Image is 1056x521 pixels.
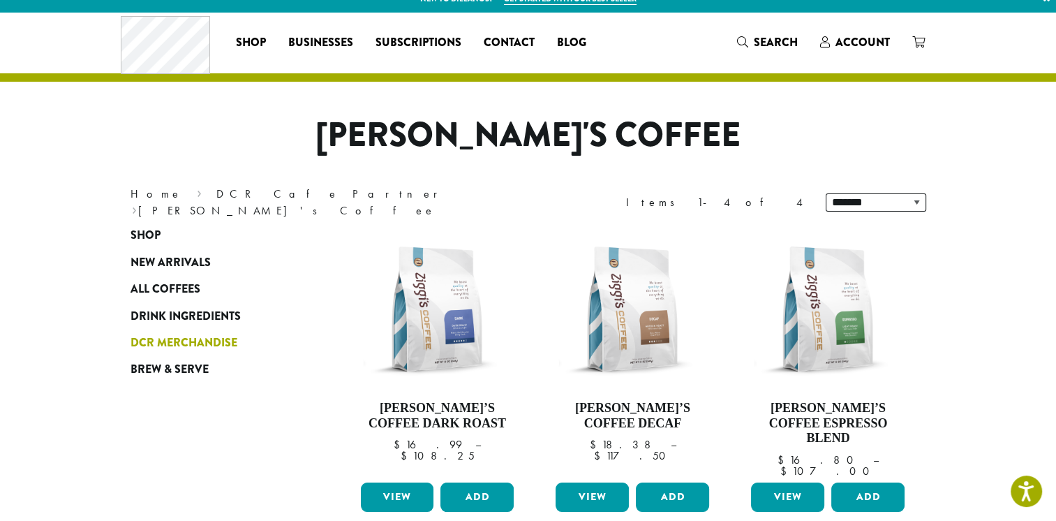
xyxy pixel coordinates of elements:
[357,229,517,390] img: Ziggis-Dark-Blend-12-oz.png
[778,453,789,467] span: $
[780,464,876,478] bdi: 107.00
[357,229,518,477] a: [PERSON_NAME]’s Coffee Dark Roast
[375,34,461,52] span: Subscriptions
[593,448,671,463] bdi: 117.50
[131,361,209,379] span: Brew & Serve
[475,437,481,452] span: –
[394,437,406,452] span: $
[225,31,277,54] a: Shop
[636,483,709,512] button: Add
[132,198,137,219] span: ›
[780,464,792,478] span: $
[778,453,860,467] bdi: 16.80
[748,401,908,446] h4: [PERSON_NAME]’s Coffee Espresso Blend
[131,222,298,249] a: Shop
[748,229,908,477] a: [PERSON_NAME]’s Coffee Espresso Blend
[626,194,805,211] div: Items 1-4 of 4
[552,401,713,431] h4: [PERSON_NAME]’s Coffee Decaf
[748,229,908,390] img: Ziggis-Espresso-Blend-12-oz.png
[754,34,798,50] span: Search
[670,437,676,452] span: –
[131,281,200,298] span: All Coffees
[288,34,353,52] span: Businesses
[120,115,937,156] h1: [PERSON_NAME]'s Coffee
[593,448,605,463] span: $
[831,483,905,512] button: Add
[361,483,434,512] a: View
[484,34,535,52] span: Contact
[440,483,514,512] button: Add
[131,254,211,272] span: New Arrivals
[131,249,298,276] a: New Arrivals
[131,186,182,201] a: Home
[357,401,518,431] h4: [PERSON_NAME]’s Coffee Dark Roast
[400,448,412,463] span: $
[400,448,474,463] bdi: 108.25
[216,186,447,201] a: DCR Cafe Partner
[589,437,657,452] bdi: 18.38
[131,186,507,219] nav: Breadcrumb
[552,229,713,390] img: Ziggis-Decaf-Blend-12-oz.png
[131,356,298,383] a: Brew & Serve
[557,34,586,52] span: Blog
[835,34,890,50] span: Account
[131,335,237,352] span: DCR Merchandise
[873,453,879,467] span: –
[552,229,713,477] a: [PERSON_NAME]’s Coffee Decaf
[589,437,601,452] span: $
[751,483,824,512] a: View
[726,31,809,54] a: Search
[236,34,266,52] span: Shop
[131,302,298,329] a: Drink Ingredients
[131,330,298,356] a: DCR Merchandise
[131,276,298,302] a: All Coffees
[556,483,629,512] a: View
[131,308,241,325] span: Drink Ingredients
[394,437,462,452] bdi: 16.99
[197,181,202,203] span: ›
[131,227,161,244] span: Shop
